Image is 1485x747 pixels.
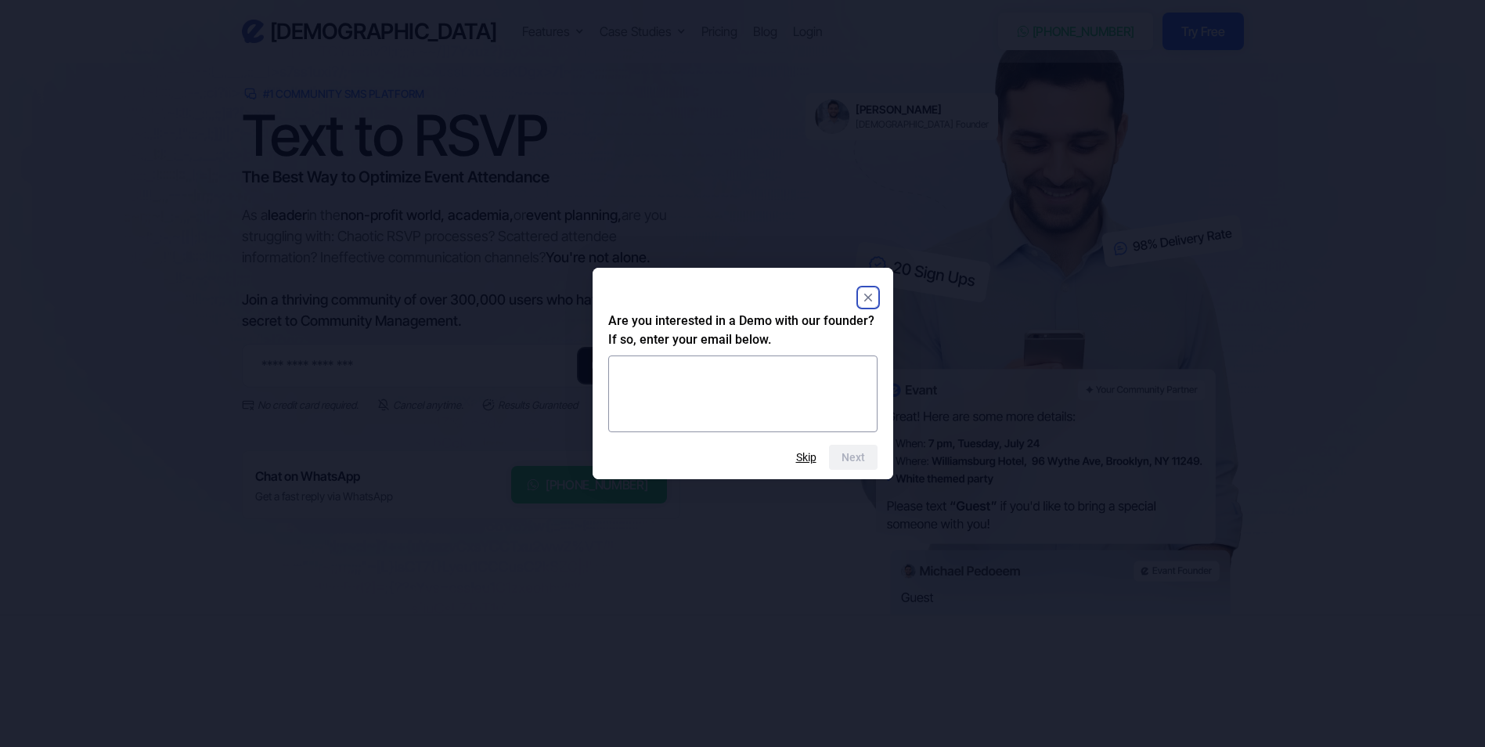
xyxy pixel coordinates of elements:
[593,268,893,479] dialog: Are you interested in a Demo with our founder? If so, enter your email below.
[608,312,878,349] h2: Are you interested in a Demo with our founder? If so, enter your email below.
[796,451,816,464] button: Skip
[608,355,878,432] textarea: Are you interested in a Demo with our founder? If so, enter your email below.
[859,288,878,307] button: Close
[829,445,878,470] button: Next question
